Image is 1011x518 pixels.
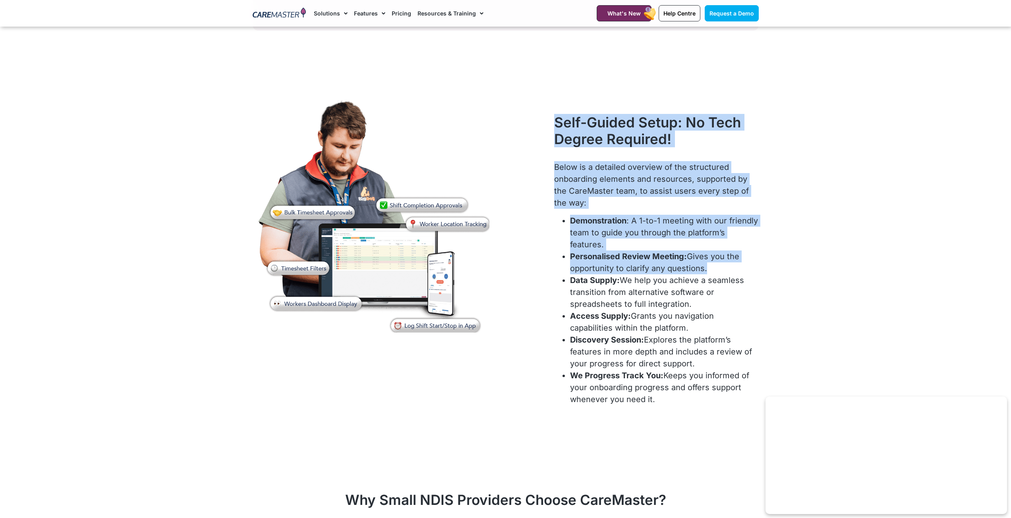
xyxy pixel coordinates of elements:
[607,10,641,17] span: What's New
[570,275,620,285] strong: Data Supply:
[253,8,306,19] img: CareMaster Logo
[570,370,758,405] li: Keeps you informed of your onboarding progress and offers support whenever you need it.
[705,5,759,21] a: Request a Demo
[570,311,631,321] strong: Access Supply:
[570,252,687,261] strong: Personalised Review Meeting:
[570,216,626,225] strong: Demonstration
[570,334,758,370] li: Explores the platform’s features in more depth and includes a review of your progress for direct ...
[597,5,651,21] a: What's New
[570,250,758,274] li: Gives you the opportunity to clarify any questions.
[709,10,754,17] span: Request a Demo
[659,5,700,21] a: Help Centre
[570,335,644,345] strong: Discovery Session:
[554,161,758,209] p: Below is a detailed overview of the structured onboarding elements and resources, supported by th...
[570,215,758,250] li: : A 1-to-1 meeting with our friendly team to guide you through the platform’s features.
[554,114,758,147] h2: Self-Guided Setup: No Tech Degree Required!
[663,10,696,17] span: Help Centre
[570,371,663,380] strong: We Progress Track You:
[253,94,495,336] img: Screenshot of a Big Dog app interface being used by a Big Dog support worker, showing features fo...
[570,310,758,334] li: Grants you navigation capabilities within the platform.
[765,397,1007,514] iframe: Popup CTA
[570,274,758,310] li: We help you achieve a seamless transition from alternative software or spreadsheets to full integ...
[253,491,758,508] h2: Why Small NDIS Providers Choose CareMaster?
